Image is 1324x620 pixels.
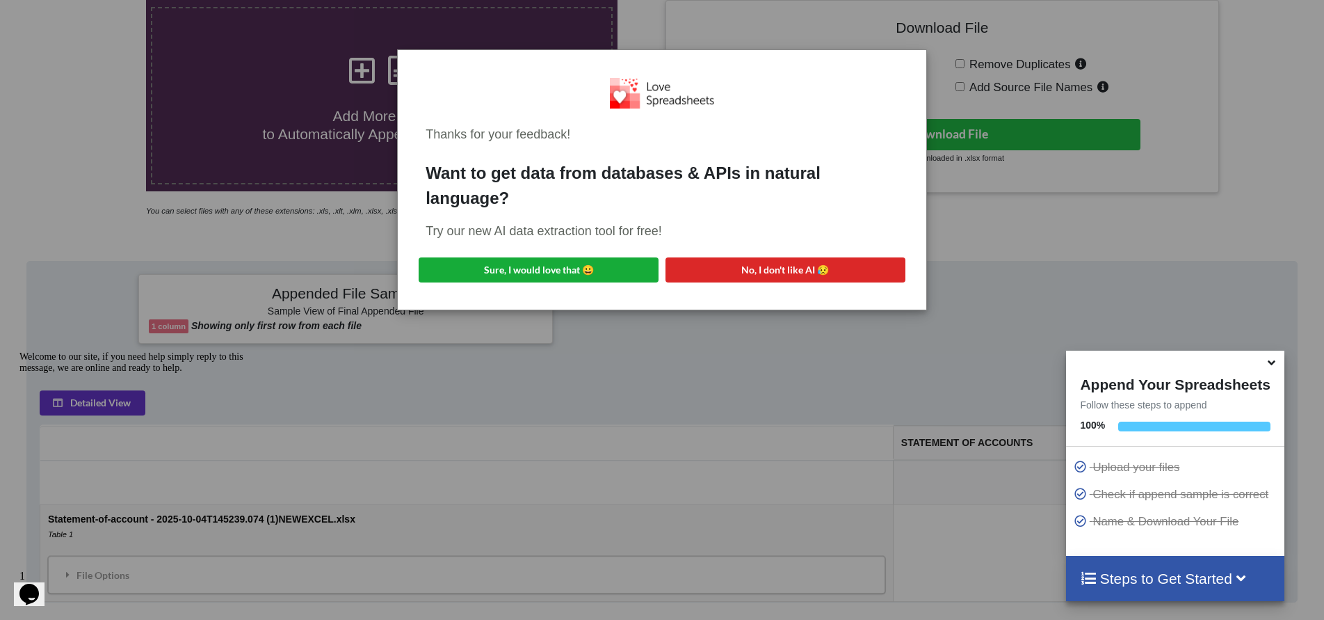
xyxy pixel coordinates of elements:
[426,222,898,241] div: Try our new AI data extraction tool for free!
[426,161,898,211] div: Want to get data from databases & APIs in natural language?
[6,6,256,28] div: Welcome to our site, if you need help simply reply to this message, we are online and ready to help.
[426,125,898,144] div: Thanks for your feedback!
[14,564,58,606] iframe: chat widget
[419,257,659,283] button: Sure, I would love that 😀
[1080,570,1270,587] h4: Steps to Get Started
[1080,420,1105,431] b: 100 %
[14,346,264,557] iframe: chat widget
[1066,372,1284,393] h4: Append Your Spreadsheets
[1073,459,1280,476] p: Upload your files
[1066,398,1284,412] p: Follow these steps to append
[610,78,714,108] img: Logo.png
[665,257,905,283] button: No, I don't like AI 😥
[1073,513,1280,530] p: Name & Download Your File
[6,6,229,27] span: Welcome to our site, if you need help simply reply to this message, we are online and ready to help.
[1073,486,1280,503] p: Check if append sample is correct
